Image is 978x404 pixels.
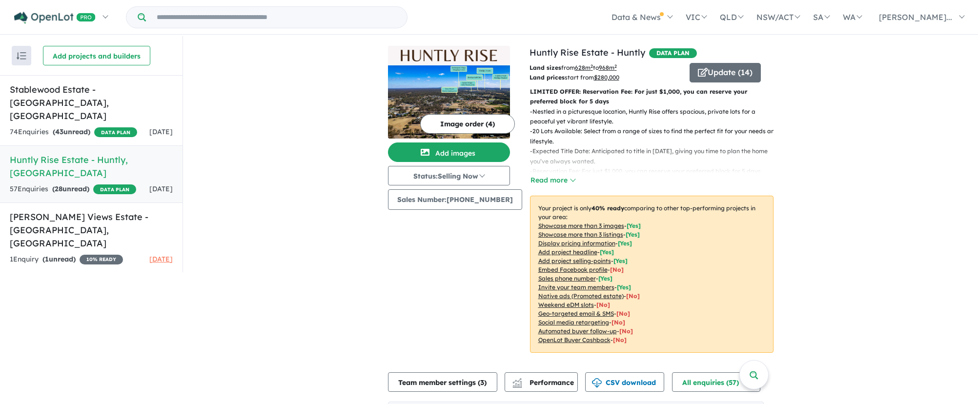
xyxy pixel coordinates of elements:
input: Try estate name, suburb, builder or developer [148,7,405,28]
span: 10 % READY [80,255,123,264]
span: [No] [611,319,625,326]
button: Sales Number:[PHONE_NUMBER] [388,189,522,210]
span: [No] [613,336,627,343]
span: to [593,64,617,71]
h5: [PERSON_NAME] Views Estate - [GEOGRAPHIC_DATA] , [GEOGRAPHIC_DATA] [10,210,173,250]
p: Your project is only comparing to other top-performing projects in your area: - - - - - - - - - -... [530,196,774,353]
span: 43 [55,127,63,136]
span: [No] [616,310,630,317]
u: Social media retargeting [538,319,609,326]
img: Openlot PRO Logo White [14,12,96,24]
b: 40 % ready [591,204,624,212]
span: [ Yes ] [618,240,632,247]
p: from [530,63,682,73]
strong: ( unread) [53,127,90,136]
strong: ( unread) [52,184,89,193]
sup: 2 [614,63,617,69]
button: Status:Selling Now [388,166,510,185]
a: Huntly Rise Estate - Huntly LogoHuntly Rise Estate - Huntly [388,46,510,139]
span: DATA PLAN [649,48,697,58]
span: [ Yes ] [617,283,631,291]
span: [ Yes ] [626,231,640,238]
u: OpenLot Buyer Cashback [538,336,611,343]
span: [ No ] [610,266,624,273]
button: Team member settings (3) [388,372,497,392]
span: [No] [626,292,640,300]
img: download icon [592,378,602,388]
span: [ Yes ] [600,248,614,256]
span: DATA PLAN [94,127,137,137]
u: Add project selling-points [538,257,611,264]
span: 1 [45,255,49,263]
button: CSV download [585,372,664,392]
span: [DATE] [149,255,173,263]
div: 74 Enquir ies [10,126,137,138]
img: sort.svg [17,52,26,60]
u: 628 m [575,64,593,71]
p: - Reservation Fee: For just $1,000, you can reserve your preferred block for 5 days, allowing you... [530,166,781,186]
u: 968 m [599,64,617,71]
button: All enquiries (57) [672,372,760,392]
img: line-chart.svg [512,378,521,384]
span: DATA PLAN [93,184,136,194]
span: [ Yes ] [598,275,612,282]
span: 3 [480,378,484,387]
button: Add images [388,142,510,162]
u: Embed Facebook profile [538,266,608,273]
strong: ( unread) [42,255,76,263]
img: Huntly Rise Estate - Huntly Logo [392,50,506,61]
sup: 2 [591,63,593,69]
span: [No] [619,327,633,335]
span: [ Yes ] [613,257,628,264]
h5: Stablewood Estate - [GEOGRAPHIC_DATA] , [GEOGRAPHIC_DATA] [10,83,173,122]
u: Weekend eDM slots [538,301,594,308]
span: [DATE] [149,127,173,136]
span: [ Yes ] [627,222,641,229]
button: Update (14) [690,63,761,82]
span: [DATE] [149,184,173,193]
u: Invite your team members [538,283,614,291]
u: Add project headline [538,248,597,256]
p: - Expected Title Date: Anticipated to title in [DATE], giving you time to plan the home you’ve al... [530,146,781,166]
u: $ 280,000 [594,74,619,81]
div: 1 Enquir y [10,254,123,265]
span: [No] [596,301,610,308]
u: Showcase more than 3 listings [538,231,623,238]
b: Land sizes [530,64,561,71]
button: Image order (4) [420,114,515,134]
img: Huntly Rise Estate - Huntly [388,65,510,139]
p: start from [530,73,682,82]
u: Display pricing information [538,240,615,247]
span: Performance [514,378,574,387]
u: Sales phone number [538,275,596,282]
p: - 20 Lots Available: Select from a range of sizes to find the perfect fit for your needs and life... [530,126,781,146]
button: Add projects and builders [43,46,150,65]
u: Showcase more than 3 images [538,222,624,229]
u: Native ads (Promoted estate) [538,292,624,300]
button: Performance [505,372,578,392]
u: Geo-targeted email & SMS [538,310,614,317]
b: Land prices [530,74,565,81]
span: 28 [55,184,62,193]
span: [PERSON_NAME]... [879,12,952,22]
h5: Huntly Rise Estate - Huntly , [GEOGRAPHIC_DATA] [10,153,173,180]
button: Read more [530,175,576,186]
a: Huntly Rise Estate - Huntly [530,47,645,58]
div: 57 Enquir ies [10,183,136,195]
p: - Nestled in a picturesque location, Huntly Rise offers spacious, private lots for a peaceful yet... [530,107,781,127]
img: bar-chart.svg [512,381,522,387]
u: Automated buyer follow-up [538,327,617,335]
p: LIMITED OFFER: Reservation Fee: For just $1,000, you can reserve your preferred block for 5 days [530,87,774,107]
